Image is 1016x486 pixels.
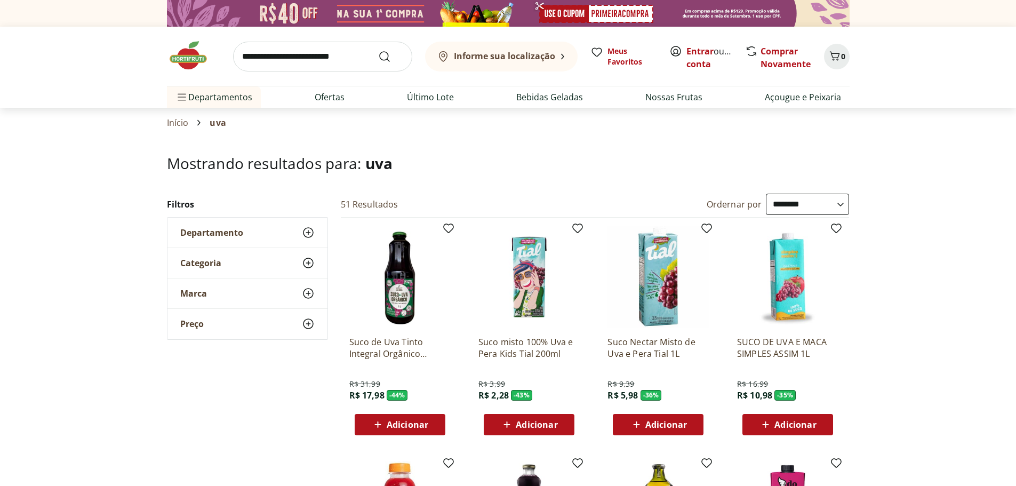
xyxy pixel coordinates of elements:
[167,118,189,128] a: Início
[387,390,408,401] span: - 44 %
[167,194,328,215] h2: Filtros
[765,91,841,103] a: Açougue e Peixaria
[478,379,505,389] span: R$ 3,99
[387,420,428,429] span: Adicionar
[737,336,838,360] a: SUCO DE UVA E MACA SIMPLES ASSIM 1L
[841,51,845,61] span: 0
[511,390,532,401] span: - 43 %
[454,50,555,62] b: Informe sua localização
[613,414,703,435] button: Adicionar
[478,389,509,401] span: R$ 2,28
[645,91,702,103] a: Nossas Frutas
[590,46,657,67] a: Meus Favoritos
[516,91,583,103] a: Bebidas Geladas
[607,389,638,401] span: R$ 5,98
[167,248,327,278] button: Categoria
[349,226,451,328] img: Suco de Uva Tinto Integral Orgânico Natural Da Terra 1L
[607,336,709,360] a: Suco Nectar Misto de Uva e Pera Tial 1L
[516,420,557,429] span: Adicionar
[210,118,226,128] span: uva
[167,278,327,308] button: Marca
[425,42,578,71] button: Informe sua localização
[484,414,574,435] button: Adicionar
[180,288,207,299] span: Marca
[341,198,398,210] h2: 51 Resultados
[175,84,188,110] button: Menu
[180,258,221,268] span: Categoria
[607,46,657,67] span: Meus Favoritos
[607,226,709,328] img: Suco Nectar Misto de Uva e Pera Tial 1L
[478,226,580,328] img: Suco misto 100% Uva e Pera Kids Tial 200ml
[737,389,772,401] span: R$ 10,98
[233,42,412,71] input: search
[167,155,850,172] h1: Mostrando resultados para:
[167,309,327,339] button: Preço
[349,389,385,401] span: R$ 17,98
[707,198,762,210] label: Ordernar por
[761,45,811,70] a: Comprar Novamente
[365,153,393,173] span: uva
[737,379,768,389] span: R$ 16,99
[774,390,796,401] span: - 35 %
[349,379,380,389] span: R$ 31,99
[686,45,714,57] a: Entrar
[407,91,454,103] a: Último Lote
[774,420,816,429] span: Adicionar
[686,45,734,70] span: ou
[167,218,327,248] button: Departamento
[824,44,850,69] button: Carrinho
[167,39,220,71] img: Hortifruti
[180,318,204,329] span: Preço
[737,226,838,328] img: SUCO DE UVA E MACA SIMPLES ASSIM 1L
[645,420,687,429] span: Adicionar
[742,414,833,435] button: Adicionar
[175,84,252,110] span: Departamentos
[349,336,451,360] a: Suco de Uva Tinto Integral Orgânico Natural Da Terra 1L
[478,336,580,360] a: Suco misto 100% Uva e Pera Kids Tial 200ml
[641,390,662,401] span: - 36 %
[315,91,345,103] a: Ofertas
[355,414,445,435] button: Adicionar
[686,45,745,70] a: Criar conta
[607,379,634,389] span: R$ 9,39
[378,50,404,63] button: Submit Search
[180,227,243,238] span: Departamento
